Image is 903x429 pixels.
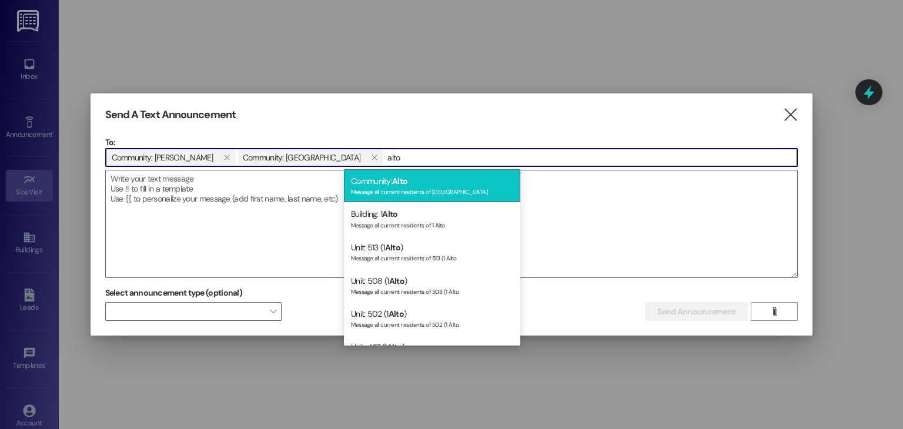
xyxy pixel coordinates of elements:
span: Alto [385,242,400,253]
i:  [770,307,779,316]
label: Select announcement type (optional) [105,284,243,302]
div: Unit: 508 (1 ) [344,269,520,303]
span: Alto [389,309,404,319]
div: Community: [344,169,520,203]
div: Building: 1 [344,202,520,236]
span: Alto [392,176,407,186]
button: Community: Susan Kay [218,150,236,165]
div: Unit: 513 (1 ) [344,236,520,269]
div: Message all current residents of 502 (1 Alto [351,319,513,329]
span: Community: Terrace Gardens [243,150,360,165]
i:  [782,109,798,121]
input: Type to select the units, buildings, or communities you want to message. (e.g. 'Unit 1A', 'Buildi... [384,149,797,166]
div: Message all current residents of 513 (1 Alto [351,252,513,262]
div: Message all current residents of 508 (1 Alto [351,286,513,296]
span: Alto [382,209,397,219]
span: Alto [387,342,402,353]
div: Unit: 502 (1 ) [344,302,520,336]
button: Send Announcement [645,302,748,321]
i:  [371,153,377,162]
span: Send Announcement [657,306,735,318]
h3: Send A Text Announcement [105,108,236,122]
i:  [223,153,230,162]
p: To: [105,136,798,148]
div: Message all current residents of [GEOGRAPHIC_DATA] [351,186,513,196]
span: Community: Susan Kay [112,150,213,165]
button: Community: Terrace Gardens [365,150,383,165]
span: Alto [389,276,404,286]
div: Message all current residents of 1 Alto [351,219,513,229]
div: Unit: 427 (1 ) [344,336,520,369]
